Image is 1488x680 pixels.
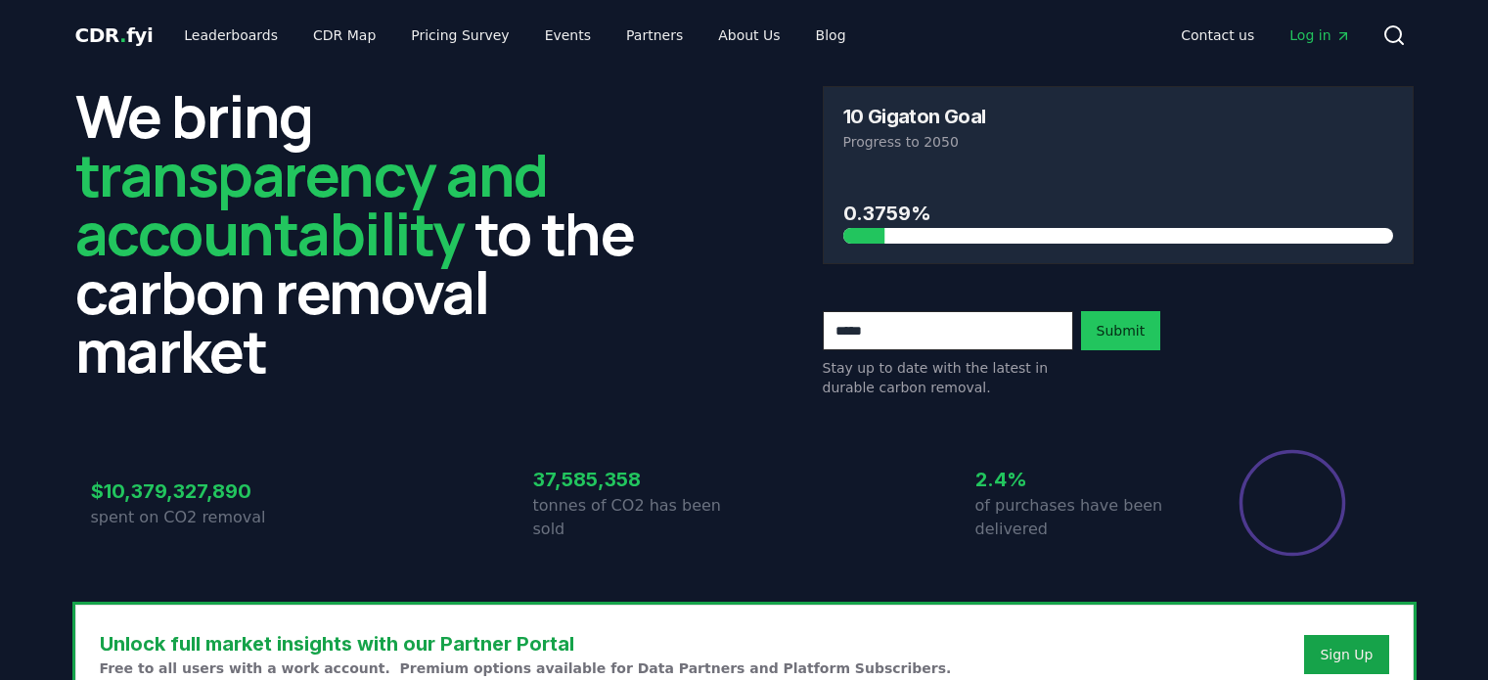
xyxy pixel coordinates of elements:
[529,18,607,53] a: Events
[75,23,154,47] span: CDR fyi
[297,18,391,53] a: CDR Map
[823,358,1073,397] p: Stay up to date with the latest in durable carbon removal.
[1165,18,1270,53] a: Contact us
[395,18,524,53] a: Pricing Survey
[975,494,1187,541] p: of purchases have been delivered
[75,134,548,273] span: transparency and accountability
[119,23,126,47] span: .
[533,465,744,494] h3: 37,585,358
[1320,645,1373,664] a: Sign Up
[1081,311,1161,350] button: Submit
[1274,18,1366,53] a: Log in
[100,658,952,678] p: Free to all users with a work account. Premium options available for Data Partners and Platform S...
[100,629,952,658] h3: Unlock full market insights with our Partner Portal
[702,18,795,53] a: About Us
[75,86,666,380] h2: We bring to the carbon removal market
[843,199,1393,228] h3: 0.3759%
[610,18,699,53] a: Partners
[91,476,302,506] h3: $10,379,327,890
[75,22,154,49] a: CDR.fyi
[533,494,744,541] p: tonnes of CO2 has been sold
[1165,18,1366,53] nav: Main
[975,465,1187,494] h3: 2.4%
[91,506,302,529] p: spent on CO2 removal
[1304,635,1388,674] button: Sign Up
[843,107,986,126] h3: 10 Gigaton Goal
[1238,448,1347,558] div: Percentage of sales delivered
[1289,25,1350,45] span: Log in
[800,18,862,53] a: Blog
[168,18,861,53] nav: Main
[843,132,1393,152] p: Progress to 2050
[168,18,293,53] a: Leaderboards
